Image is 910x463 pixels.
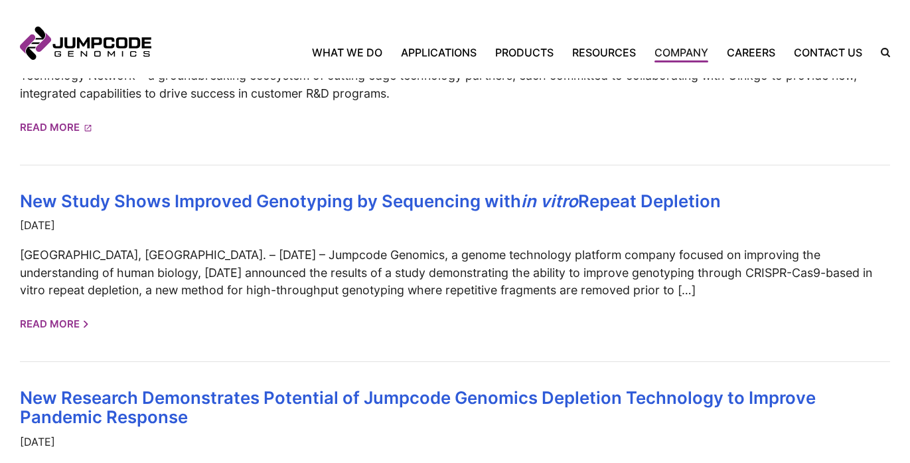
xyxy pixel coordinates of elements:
[486,45,563,60] a: Products
[872,48,890,57] label: Search the site.
[20,387,816,428] a: New Research Demonstrates Potential of Jumpcode Genomics Depletion Technology to Improve Pandemic...
[20,191,721,211] a: New Study Shows Improved Genotyping by Sequencing within vitroRepeat Depletion
[20,217,890,233] time: [DATE]
[718,45,785,60] a: Careers
[312,45,392,60] a: What We Do
[645,45,718,60] a: Company
[20,116,92,139] a: Read More
[151,45,872,60] nav: Primary Navigation
[563,45,645,60] a: Resources
[20,246,890,300] p: [GEOGRAPHIC_DATA], [GEOGRAPHIC_DATA]. – [DATE] – Jumpcode Genomics, a genome technology platform ...
[20,434,890,450] time: [DATE]
[392,45,486,60] a: Applications
[785,45,872,60] a: Contact Us
[20,313,88,336] a: Read More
